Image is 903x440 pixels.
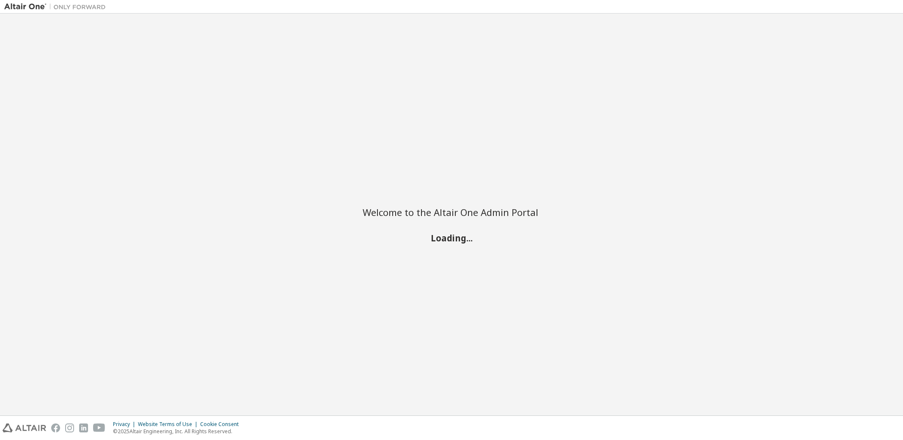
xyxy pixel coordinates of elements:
img: facebook.svg [51,423,60,432]
h2: Loading... [363,232,540,243]
img: linkedin.svg [79,423,88,432]
img: youtube.svg [93,423,105,432]
div: Cookie Consent [200,421,244,428]
h2: Welcome to the Altair One Admin Portal [363,206,540,218]
img: Altair One [4,3,110,11]
p: © 2025 Altair Engineering, Inc. All Rights Reserved. [113,428,244,435]
div: Privacy [113,421,138,428]
img: altair_logo.svg [3,423,46,432]
img: instagram.svg [65,423,74,432]
div: Website Terms of Use [138,421,200,428]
